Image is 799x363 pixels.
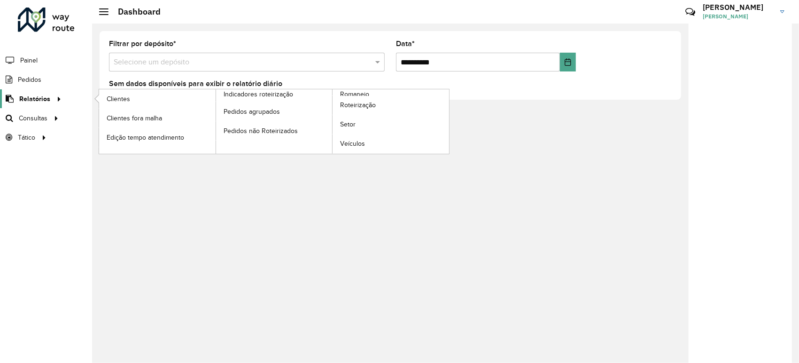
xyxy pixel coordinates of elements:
label: Filtrar por depósito [109,38,176,49]
span: Pedidos não Roteirizados [224,126,298,136]
span: Tático [18,133,35,142]
h3: [PERSON_NAME] [703,3,773,12]
a: Pedidos não Roteirizados [216,121,333,140]
span: Relatórios [19,94,50,104]
span: Setor [340,119,356,129]
span: [PERSON_NAME] [703,12,773,21]
button: Choose Date [560,53,576,71]
span: Consultas [19,113,47,123]
a: Edição tempo atendimento [99,128,216,147]
a: Romaneio [216,89,450,154]
span: Roteirização [340,100,376,110]
span: Clientes [107,94,130,104]
span: Indicadores roteirização [224,89,293,99]
a: Clientes [99,89,216,108]
a: Clientes fora malha [99,109,216,127]
span: Romaneio [340,89,369,99]
span: Edição tempo atendimento [107,133,184,142]
label: Data [396,38,415,49]
a: Contato Rápido [680,2,700,22]
span: Clientes fora malha [107,113,162,123]
a: Roteirização [333,96,449,115]
a: Setor [333,115,449,134]
span: Painel [20,55,38,65]
a: Pedidos agrupados [216,102,333,121]
span: Pedidos agrupados [224,107,280,117]
a: Veículos [333,134,449,153]
label: Sem dados disponíveis para exibir o relatório diário [109,78,282,89]
span: Veículos [340,139,365,149]
h2: Dashboard [109,7,161,17]
span: Pedidos [18,75,41,85]
a: Indicadores roteirização [99,89,333,154]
